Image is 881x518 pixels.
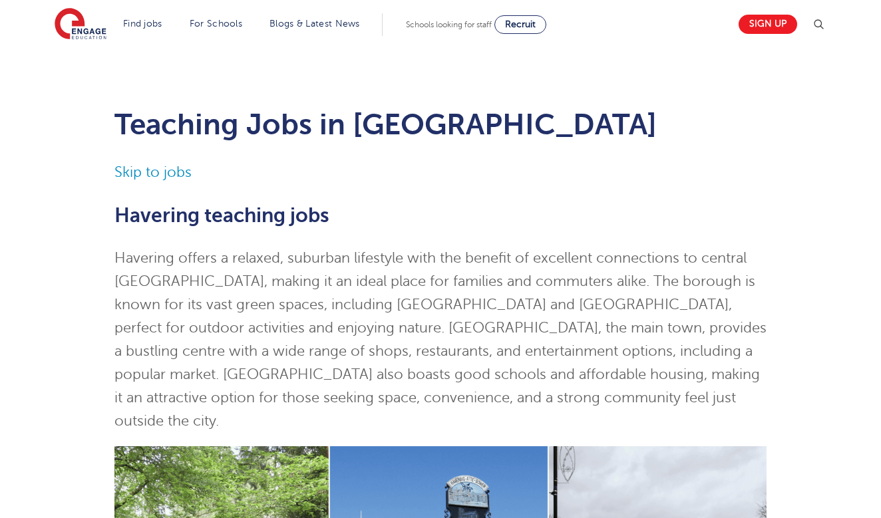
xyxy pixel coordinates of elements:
[114,247,767,433] p: Havering offers a relaxed, suburban lifestyle with the benefit of excellent connections to centra...
[739,15,797,34] a: Sign up
[269,19,360,29] a: Blogs & Latest News
[406,20,492,29] span: Schools looking for staff
[494,15,546,34] a: Recruit
[114,204,329,227] b: Havering teaching jobs
[123,19,162,29] a: Find jobs
[114,164,192,180] a: Skip to jobs
[114,108,767,141] h1: Teaching Jobs in [GEOGRAPHIC_DATA]
[505,19,536,29] span: Recruit
[190,19,242,29] a: For Schools
[55,8,106,41] img: Engage Education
